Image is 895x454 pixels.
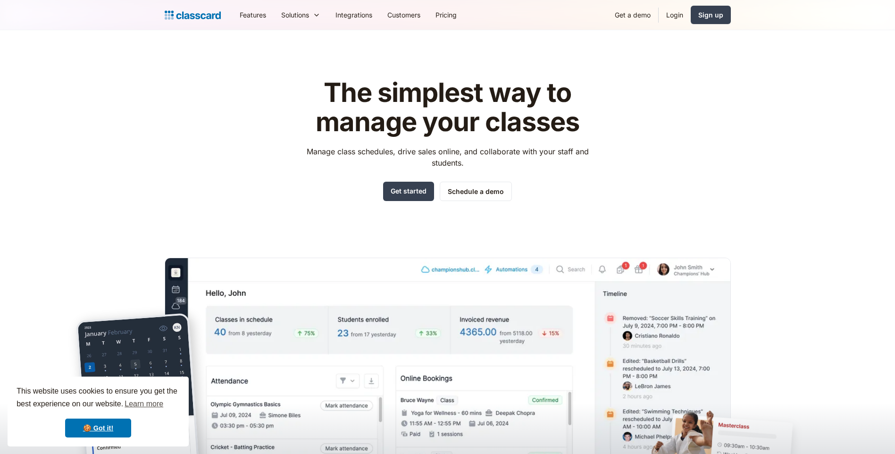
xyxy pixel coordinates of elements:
a: dismiss cookie message [65,419,131,437]
a: Get a demo [607,4,658,25]
a: Pricing [428,4,464,25]
div: Solutions [281,10,309,20]
div: Solutions [274,4,328,25]
p: Manage class schedules, drive sales online, and collaborate with your staff and students. [298,146,597,168]
a: Sign up [691,6,731,24]
a: Customers [380,4,428,25]
a: Get started [383,182,434,201]
h1: The simplest way to manage your classes [298,78,597,136]
div: Sign up [698,10,723,20]
div: cookieconsent [8,377,189,446]
a: Integrations [328,4,380,25]
a: learn more about cookies [123,397,165,411]
a: Schedule a demo [440,182,512,201]
a: Features [232,4,274,25]
a: home [165,8,221,22]
span: This website uses cookies to ensure you get the best experience on our website. [17,386,180,411]
a: Login [659,4,691,25]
